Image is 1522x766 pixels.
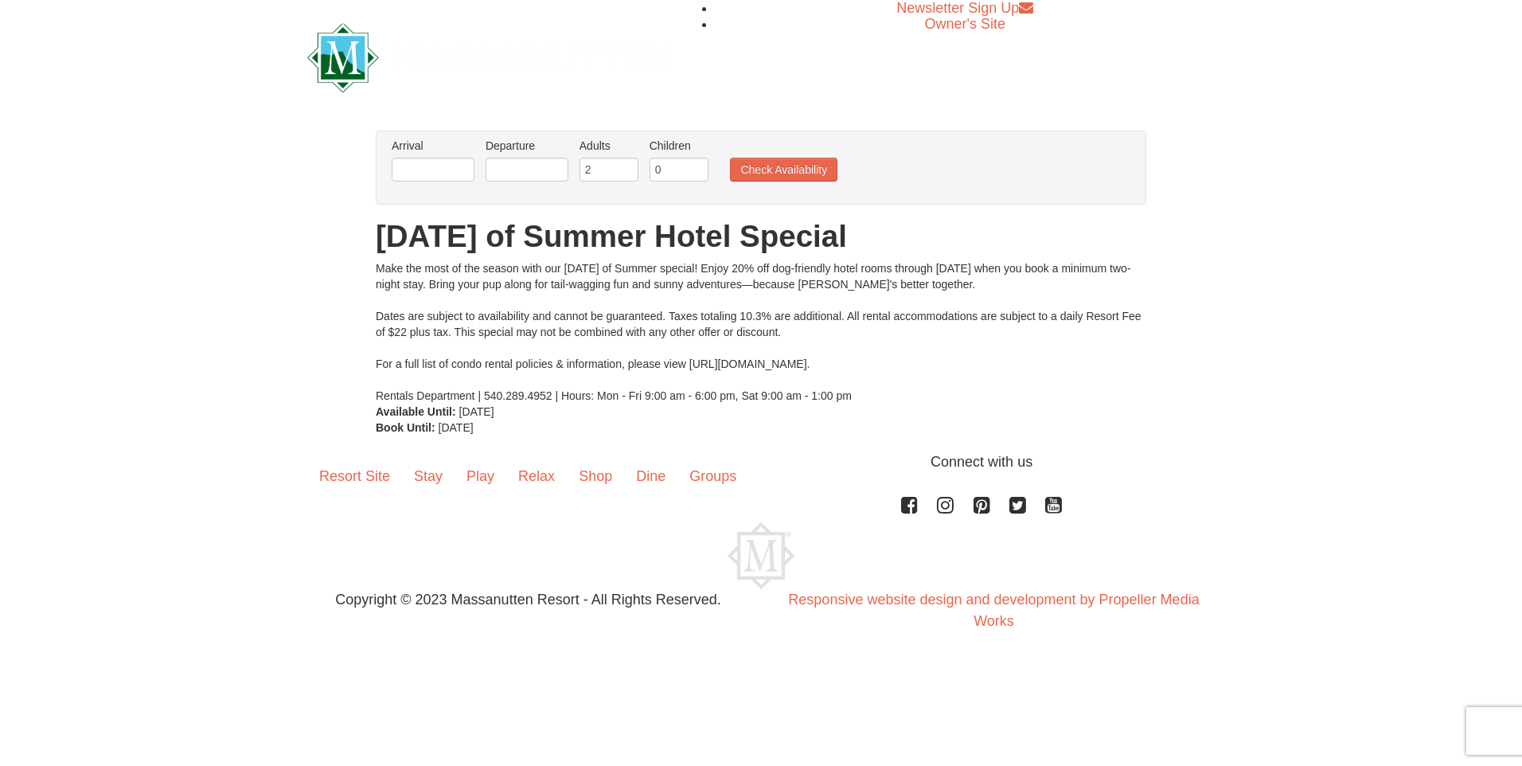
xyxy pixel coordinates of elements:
span: [DATE] [459,405,494,418]
label: Adults [580,138,638,154]
strong: Book Until: [376,421,435,434]
a: Resort Site [307,451,402,501]
a: Groups [677,451,748,501]
img: Massanutten Resort Logo [728,522,794,589]
a: Shop [567,451,624,501]
a: Relax [506,451,567,501]
p: Copyright © 2023 Massanutten Resort - All Rights Reserved. [295,589,761,611]
div: Make the most of the season with our [DATE] of Summer special! Enjoy 20% off dog-friendly hotel r... [376,260,1146,404]
h1: [DATE] of Summer Hotel Special [376,221,1146,252]
span: [DATE] [439,421,474,434]
button: Check Availability [730,158,837,182]
strong: Available Until: [376,405,456,418]
a: Responsive website design and development by Propeller Media Works [788,592,1199,629]
label: Children [650,138,708,154]
a: Play [455,451,506,501]
label: Departure [486,138,568,154]
a: Massanutten Resort [307,37,672,74]
label: Arrival [392,138,474,154]
a: Dine [624,451,677,501]
img: Massanutten Resort Logo [307,23,672,92]
a: Stay [402,451,455,501]
p: Connect with us [307,451,1215,473]
a: Owner's Site [925,16,1005,32]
